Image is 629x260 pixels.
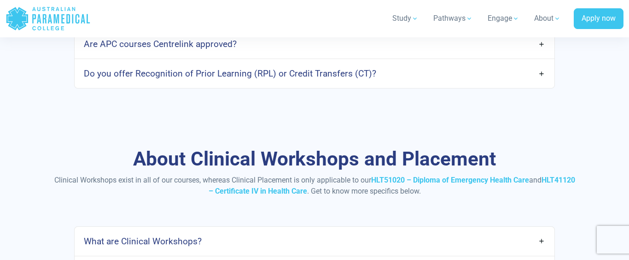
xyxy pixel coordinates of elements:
p: Clinical Workshops exist in all of our courses, whereas Clinical Placement is only applicable to ... [52,175,577,197]
a: Do you offer Recognition of Prior Learning (RPL) or Credit Transfers (CT)? [75,63,554,84]
h3: About Clinical Workshops and Placement [52,148,577,171]
a: HLT51020 – Diploma of Emergency Health Care [371,176,529,184]
h4: What are Clinical Workshops? [84,236,202,247]
a: Engage [482,6,525,31]
a: What are Clinical Workshops? [75,230,554,252]
a: Are APC courses Centrelink approved? [75,33,554,55]
a: Study [387,6,424,31]
h4: Are APC courses Centrelink approved? [84,39,237,49]
a: HLT41120 – Certificate IV in Health Care [209,176,575,195]
h4: Do you offer Recognition of Prior Learning (RPL) or Credit Transfers (CT)? [84,68,376,79]
a: About [529,6,566,31]
a: Pathways [428,6,478,31]
a: Apply now [574,8,623,30]
a: Australian Paramedical College [6,4,91,34]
